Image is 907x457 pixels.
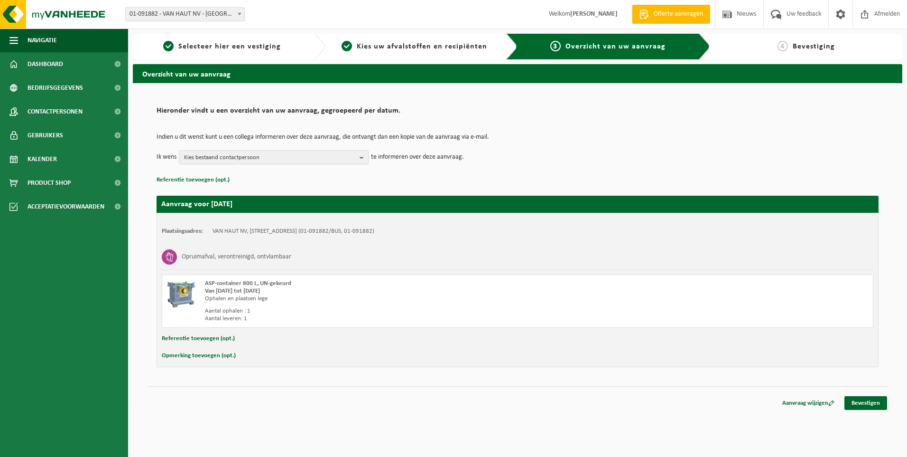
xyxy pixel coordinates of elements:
[357,43,487,50] span: Kies uw afvalstoffen en recipiënten
[844,396,887,410] a: Bevestigen
[342,41,352,51] span: 2
[550,41,561,51] span: 3
[28,29,57,52] span: Navigatie
[179,150,369,164] button: Kies bestaand contactpersoon
[157,134,879,141] p: Indien u dit wenst kunt u een collega informeren over deze aanvraag, die ontvangt dan een kopie v...
[184,151,356,165] span: Kies bestaand contactpersoon
[182,249,291,265] h3: Opruimafval, verontreinigd, ontvlambaar
[570,10,618,18] strong: [PERSON_NAME]
[28,76,83,100] span: Bedrijfsgegevens
[632,5,710,24] a: Offerte aanvragen
[28,124,63,147] span: Gebruikers
[330,41,499,52] a: 2Kies uw afvalstoffen en recipiënten
[371,150,464,164] p: te informeren over deze aanvraag.
[157,107,879,120] h2: Hieronder vindt u een overzicht van uw aanvraag, gegroepeerd per datum.
[205,307,555,315] div: Aantal ophalen : 1
[28,52,63,76] span: Dashboard
[777,41,788,51] span: 4
[157,174,230,186] button: Referentie toevoegen (opt.)
[125,7,245,21] span: 01-091882 - VAN HAUT NV - KRUIBEKE
[651,10,705,19] span: Offerte aanvragen
[163,41,174,51] span: 1
[178,43,281,50] span: Selecteer hier een vestiging
[213,228,374,235] td: VAN HAUT NV, [STREET_ADDRESS] (01-091882/BUS, 01-091882)
[157,150,176,164] p: Ik wens
[167,280,195,308] img: PB-AP-0800-MET-02-01.png
[793,43,835,50] span: Bevestiging
[126,8,244,21] span: 01-091882 - VAN HAUT NV - KRUIBEKE
[565,43,666,50] span: Overzicht van uw aanvraag
[28,100,83,124] span: Contactpersonen
[28,195,104,219] span: Acceptatievoorwaarden
[161,200,232,208] strong: Aanvraag voor [DATE]
[775,396,842,410] a: Aanvraag wijzigen
[133,64,902,83] h2: Overzicht van uw aanvraag
[138,41,306,52] a: 1Selecteer hier een vestiging
[162,228,203,234] strong: Plaatsingsadres:
[28,171,71,195] span: Product Shop
[162,350,236,362] button: Opmerking toevoegen (opt.)
[162,333,235,345] button: Referentie toevoegen (opt.)
[205,295,555,303] div: Ophalen en plaatsen lege
[205,288,260,294] strong: Van [DATE] tot [DATE]
[205,280,291,286] span: ASP-container 800 L, UN-gekeurd
[28,147,57,171] span: Kalender
[205,315,555,323] div: Aantal leveren: 1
